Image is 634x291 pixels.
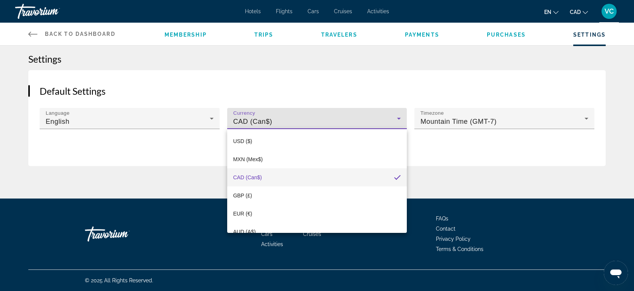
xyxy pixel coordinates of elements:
[233,174,262,180] span: CAD (Can$)
[233,192,252,199] span: GBP (£)
[604,261,628,285] iframe: Button to launch messaging window
[233,229,256,235] span: AUD (A$)
[233,156,263,162] span: MXN (Mex$)
[233,211,252,217] span: EUR (€)
[233,138,252,144] span: USD ($)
